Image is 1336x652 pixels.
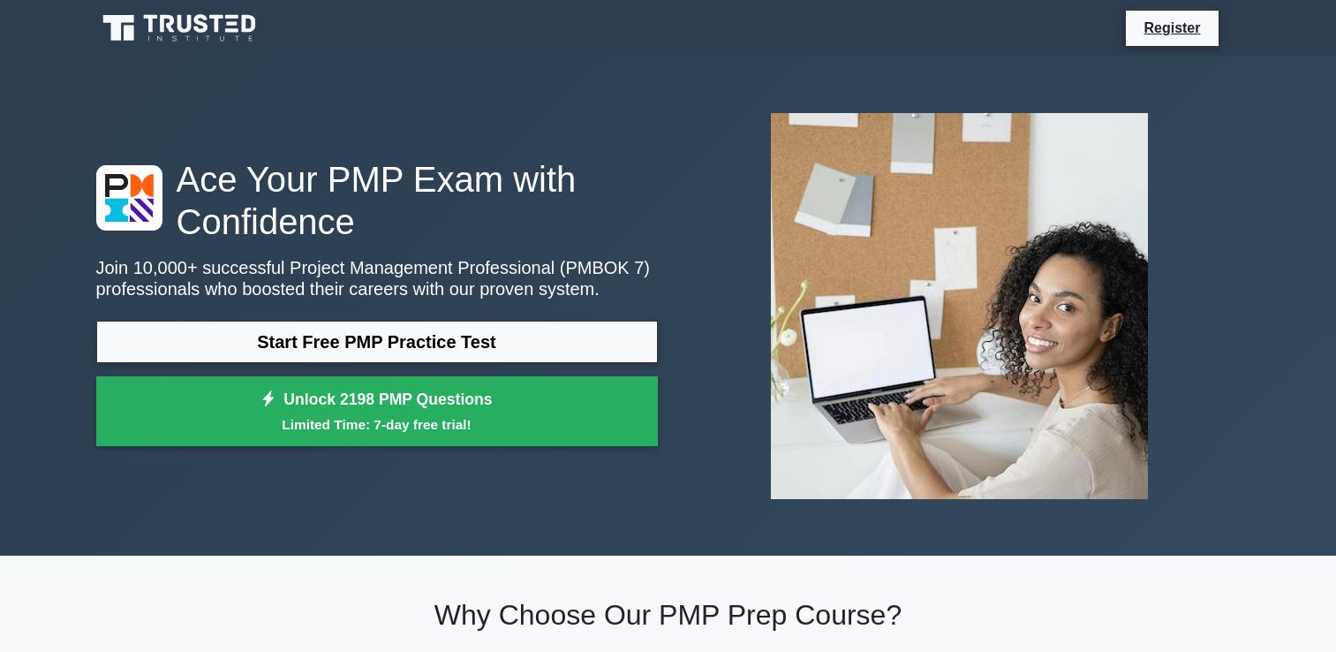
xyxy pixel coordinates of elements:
[118,414,636,435] small: Limited Time: 7-day free trial!
[96,376,658,447] a: Unlock 2198 PMP QuestionsLimited Time: 7-day free trial!
[96,158,658,243] h1: Ace Your PMP Exam with Confidence
[1133,17,1211,39] a: Register
[96,321,658,363] a: Start Free PMP Practice Test
[96,598,1241,632] h2: Why Choose Our PMP Prep Course?
[96,257,658,299] p: Join 10,000+ successful Project Management Professional (PMBOK 7) professionals who boosted their...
